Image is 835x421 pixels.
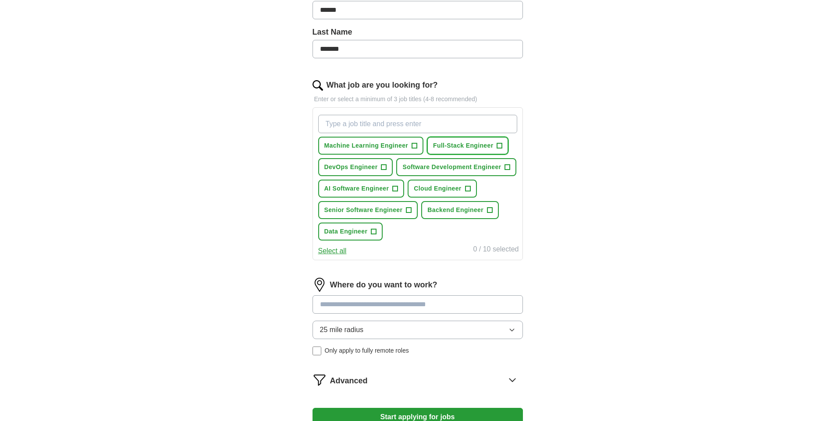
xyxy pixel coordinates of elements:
[318,115,517,133] input: Type a job title and press enter
[313,80,323,91] img: search.png
[313,95,523,104] p: Enter or select a minimum of 3 job titles (4-8 recommended)
[318,223,383,241] button: Data Engineer
[318,158,393,176] button: DevOps Engineer
[313,347,321,355] input: Only apply to fully remote roles
[325,346,409,355] span: Only apply to fully remote roles
[427,137,508,155] button: Full-Stack Engineer
[313,26,523,38] label: Last Name
[320,325,364,335] span: 25 mile radius
[330,375,368,387] span: Advanced
[421,201,499,219] button: Backend Engineer
[318,180,405,198] button: AI Software Engineer
[414,184,461,193] span: Cloud Engineer
[324,163,378,172] span: DevOps Engineer
[327,79,438,91] label: What job are you looking for?
[324,205,403,215] span: Senior Software Engineer
[318,201,418,219] button: Senior Software Engineer
[313,373,327,387] img: filter
[396,158,516,176] button: Software Development Engineer
[427,205,483,215] span: Backend Engineer
[324,227,368,236] span: Data Engineer
[318,137,424,155] button: Machine Learning Engineer
[324,141,409,150] span: Machine Learning Engineer
[473,244,519,256] div: 0 / 10 selected
[313,321,523,339] button: 25 mile radius
[324,184,389,193] span: AI Software Engineer
[330,279,437,291] label: Where do you want to work?
[408,180,476,198] button: Cloud Engineer
[433,141,493,150] span: Full-Stack Engineer
[402,163,501,172] span: Software Development Engineer
[318,246,347,256] button: Select all
[313,278,327,292] img: location.png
